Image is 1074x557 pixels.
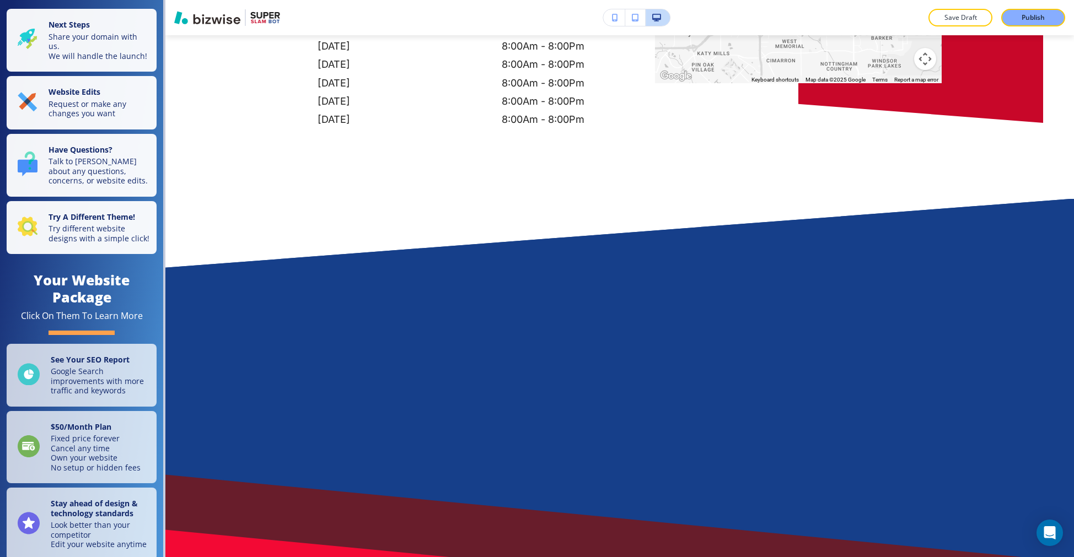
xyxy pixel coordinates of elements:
a: Open this area in Google Maps (opens a new window) [658,69,694,83]
button: Map camera controls [914,48,936,70]
p: Save Draft [943,13,978,23]
strong: Next Steps [49,19,90,30]
h4: Your Website Package [7,272,157,306]
button: Website EditsRequest or make any changes you want [7,76,157,129]
strong: Website Edits [49,86,100,97]
button: Have Questions?Talk to [PERSON_NAME] about any questions, concerns, or website edits. [7,134,157,197]
p: Share your domain with us. We will handle the launch! [49,32,150,61]
a: Report a map error [894,77,938,83]
img: Bizwise Logo [174,11,240,24]
p: Try different website designs with a simple click! [49,224,150,243]
p: Fixed price forever Cancel any time Own your website No setup or hidden fees [51,434,141,472]
strong: See Your SEO Report [51,354,130,365]
p: 8:00Am - 8:00Pm [502,37,584,55]
button: Try A Different Theme!Try different website designs with a simple click! [7,201,157,255]
p: [DATE] [318,37,350,55]
p: Request or make any changes you want [49,99,150,118]
p: [DATE] [318,74,350,92]
p: [DATE] [318,92,350,110]
p: 8:00Am - 8:00Pm [502,110,584,128]
button: Save Draft [928,9,992,26]
p: [DATE] [318,110,350,128]
p: 8:00Am - 8:00Pm [502,74,584,92]
p: Talk to [PERSON_NAME] about any questions, concerns, or website edits. [49,156,150,186]
p: 8:00Am - 8:00Pm [502,92,584,110]
button: Next StepsShare your domain with us.We will handle the launch! [7,9,157,72]
p: [DATE] [318,55,350,73]
div: Click On Them To Learn More [21,310,143,322]
img: Google [658,69,694,83]
strong: Have Questions? [49,144,112,155]
a: $50/Month PlanFixed price foreverCancel any timeOwn your websiteNo setup or hidden fees [7,411,157,484]
p: Publish [1022,13,1045,23]
a: See Your SEO ReportGoogle Search improvements with more traffic and keywords [7,344,157,407]
img: Your Logo [250,12,280,24]
p: Google Search improvements with more traffic and keywords [51,366,150,396]
a: Terms (opens in new tab) [872,77,888,83]
strong: Stay ahead of design & technology standards [51,498,138,518]
button: Publish [1001,9,1065,26]
button: Keyboard shortcuts [751,76,799,84]
div: Open Intercom Messenger [1037,520,1063,546]
strong: $ 50 /Month Plan [51,421,111,432]
span: Map data ©2025 Google [806,77,866,83]
p: 8:00Am - 8:00Pm [502,55,584,73]
p: Look better than your competitor Edit your website anytime [51,520,150,549]
strong: Try A Different Theme! [49,212,135,222]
